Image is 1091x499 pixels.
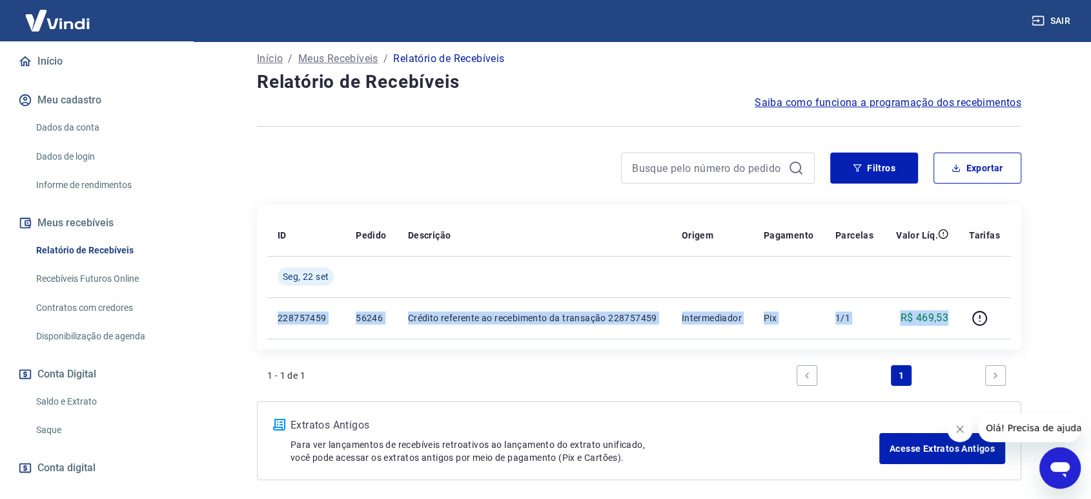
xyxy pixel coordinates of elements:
p: Valor Líq. [896,229,938,242]
p: Crédito referente ao recebimento da transação 228757459 [408,312,661,324]
a: Acesse Extratos Antigos [879,433,1005,464]
p: Origem [682,229,713,242]
a: Dados de login [31,143,178,170]
p: / [383,51,388,67]
button: Meu cadastro [15,86,178,114]
p: 1/1 [835,312,875,324]
ul: Pagination [791,360,1011,391]
a: Saiba como funciona a programação dos recebimentos [755,95,1021,111]
p: Descrição [408,229,451,242]
a: Recebíveis Futuros Online [31,266,178,292]
a: Dados da conta [31,114,178,141]
a: Disponibilização de agenda [31,323,178,350]
p: Pagamento [764,229,814,242]
a: Relatório de Recebíveis [31,237,178,264]
button: Conta Digital [15,360,178,388]
p: ID [278,229,287,242]
a: Saque [31,417,178,443]
p: Tarifas [969,229,1000,242]
span: Seg, 22 set [283,270,329,283]
img: ícone [273,419,285,430]
a: Previous page [797,365,817,386]
a: Início [15,47,178,76]
span: Conta digital [37,459,96,477]
p: 1 - 1 de 1 [267,369,305,382]
p: Intermediador [682,312,743,324]
a: Início [257,51,283,67]
button: Exportar [933,153,1021,184]
p: Relatório de Recebíveis [393,51,504,67]
p: Para ver lançamentos de recebíveis retroativos ao lançamento do extrato unificado, você pode aces... [291,438,879,464]
p: / [288,51,292,67]
input: Busque pelo número do pedido [632,158,783,178]
p: 228757459 [278,312,335,324]
iframe: Botão para abrir a janela de mensagens [1039,447,1081,489]
p: Parcelas [835,229,873,242]
iframe: Fechar mensagem [947,416,973,442]
h4: Relatório de Recebíveis [257,69,1021,95]
a: Conta digital [15,454,178,482]
button: Meus recebíveis [15,209,178,237]
a: Saldo e Extrato [31,388,178,415]
button: Filtros [830,153,918,184]
a: Informe de rendimentos [31,172,178,198]
a: Contratos com credores [31,295,178,321]
button: Sair [1029,9,1076,33]
a: Next page [985,365,1006,386]
a: Meus Recebíveis [298,51,378,67]
a: Page 1 is your current page [891,365,912,386]
span: Olá! Precisa de ajuda? [8,9,108,19]
p: Pix [764,312,815,324]
iframe: Mensagem da empresa [978,414,1081,442]
p: Extratos Antigos [291,418,879,433]
p: 56246 [356,312,387,324]
p: Pedido [356,229,386,242]
img: Vindi [15,1,99,40]
p: R$ 469,53 [900,310,948,326]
